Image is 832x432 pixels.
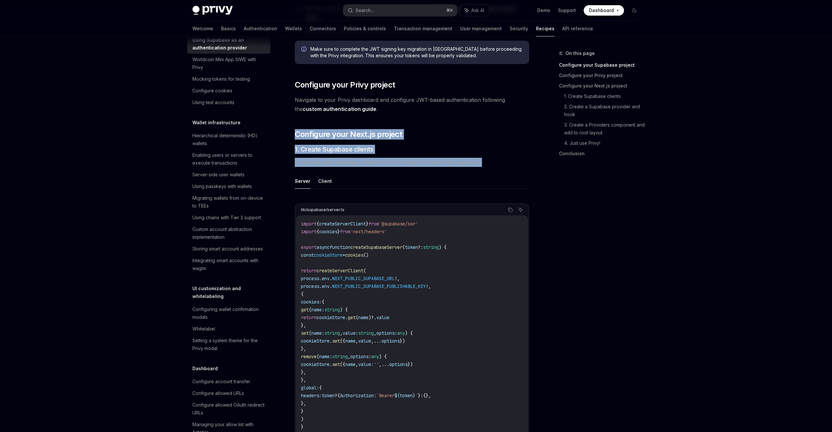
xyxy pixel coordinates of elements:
[376,393,395,398] span: `Bearer
[322,393,335,398] span: token
[344,21,386,36] a: Policies & controls
[382,361,389,367] span: ...
[510,21,528,36] a: Security
[343,330,356,336] span: value
[439,244,447,250] span: ) {
[340,338,345,344] span: ({
[301,315,317,320] span: return
[310,46,523,59] span: Make sure to complete the JWT signing key migration in [GEOGRAPHIC_DATA] before proceeding with t...
[350,244,402,250] span: createSupabaseServer
[584,5,624,16] a: Dashboard
[559,60,645,70] a: Configure your Supabase project
[192,214,261,222] div: Using chains with Tier 2 support
[301,377,306,383] span: },
[369,315,376,320] span: )?.
[369,354,371,359] span: :
[319,229,337,235] span: cookies
[348,354,350,359] span: ,
[340,229,350,235] span: from
[356,338,358,344] span: ,
[324,307,340,313] span: string
[324,330,340,336] span: string
[340,307,348,313] span: ) {
[356,330,358,336] span: :
[565,49,595,57] span: On this page
[400,338,405,344] span: })
[322,283,330,289] span: env
[301,338,330,344] span: cookieStore
[330,283,332,289] span: .
[301,408,304,414] span: }
[317,354,319,359] span: (
[415,393,418,398] span: `
[187,181,270,192] a: Using passkeys with wallets
[301,276,319,281] span: process
[562,21,593,36] a: API reference
[330,354,332,359] span: :
[301,400,306,406] span: },
[379,221,418,227] span: '@supabase/ssr'
[418,244,423,250] span: ?:
[187,73,270,85] a: Mocking tokens for testing
[356,315,358,320] span: (
[295,158,529,167] span: Create separate Supabase clients for server-side and client-side operations.
[319,283,322,289] span: .
[301,322,306,328] span: },
[413,393,415,398] span: }
[335,393,337,398] span: ?
[310,21,336,36] a: Connectors
[564,138,645,148] a: 4. Just use Privy!
[506,206,514,214] button: Copy the contents from the code block
[358,361,374,367] span: value:
[187,169,270,181] a: Server-side user wallets
[379,354,387,359] span: ) {
[318,173,332,189] button: Client
[301,47,308,53] svg: Info
[192,325,215,333] div: Whitelabel
[363,268,366,274] span: (
[192,6,233,15] img: dark logo
[371,354,379,359] span: any
[301,330,309,336] span: set
[345,315,348,320] span: .
[350,354,369,359] span: options
[418,393,421,398] span: }
[187,97,270,108] a: Using test accounts
[301,346,306,352] span: },
[187,323,270,335] a: Whitelabel
[446,8,453,13] span: ⌘ K
[192,257,266,272] div: Integrating smart accounts with wagmi
[295,145,373,154] span: 1. Create Supabase clients
[192,132,266,147] div: Hierarchical deterministic (HD) wallets
[187,130,270,149] a: Hierarchical deterministic (HD) wallets
[301,307,309,313] span: get
[295,80,395,90] span: Configure your Privy project
[332,338,340,344] span: set
[187,335,270,354] a: Setting a system theme for the Privy modal
[350,229,387,235] span: 'next/headers'
[337,229,340,235] span: }
[374,330,376,336] span: ,
[192,75,250,83] div: Mocking tokens for testing
[187,243,270,255] a: Storing smart account addresses
[301,361,330,367] span: cookieStore
[332,276,395,281] span: NEXT_PUBLIC_SUPABASE_URL
[301,268,317,274] span: return
[301,424,304,430] span: }
[301,369,306,375] span: },
[564,101,645,120] a: 2. Create a Supabase provider and hook
[317,229,319,235] span: {
[340,330,343,336] span: ,
[345,338,356,344] span: name
[221,21,236,36] a: Basics
[402,244,405,250] span: (
[187,212,270,223] a: Using chains with Tier 2 support
[301,244,317,250] span: export
[192,119,240,127] h5: Wallet infrastructure
[301,221,317,227] span: import
[428,283,431,289] span: ,
[192,378,250,385] div: Configure account transfer
[423,244,439,250] span: string
[192,337,266,352] div: Setting a system theme for the Privy modal
[303,106,376,113] a: custom authentication guide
